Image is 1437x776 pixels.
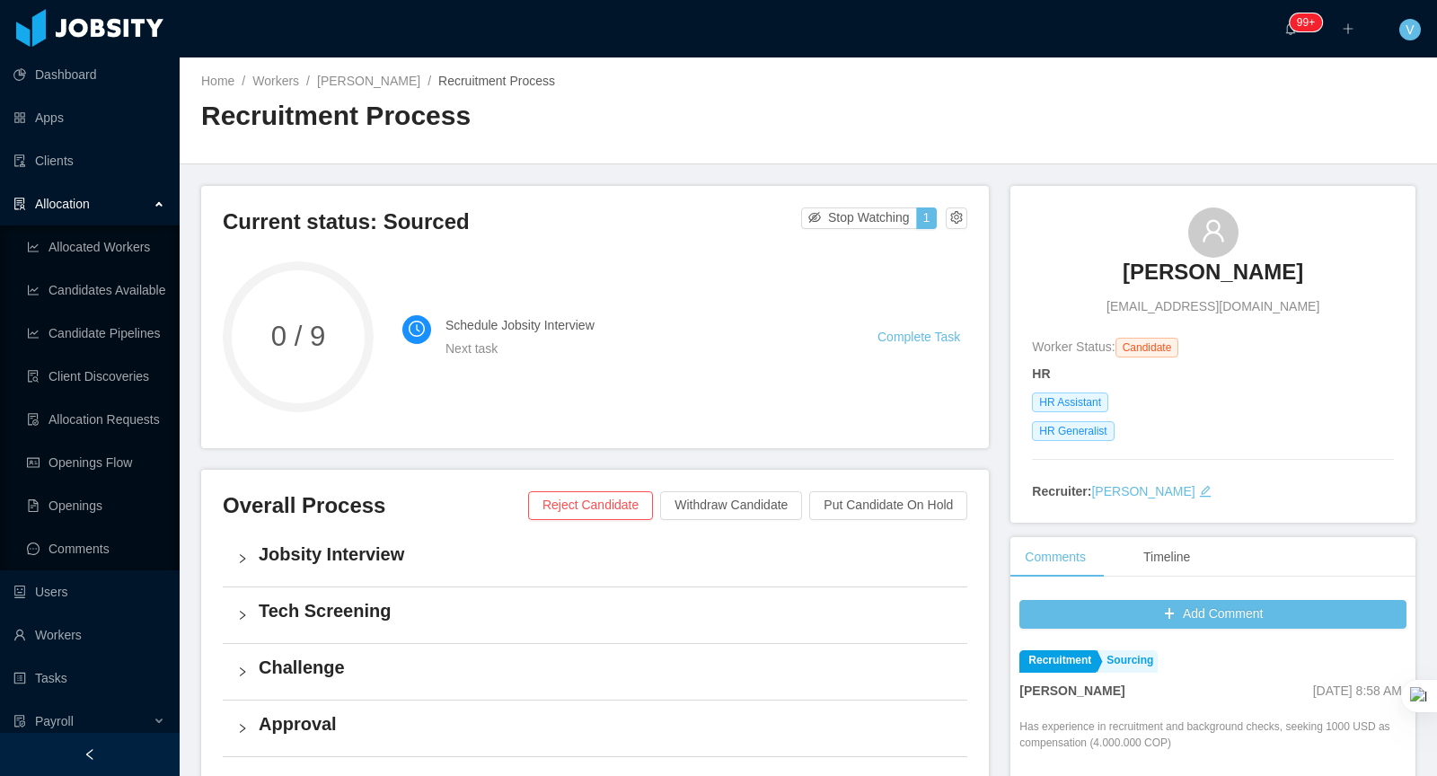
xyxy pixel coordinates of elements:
[27,272,165,308] a: icon: line-chartCandidates Available
[223,644,967,700] div: icon: rightChallenge
[1123,258,1303,287] h3: [PERSON_NAME]
[27,315,165,351] a: icon: line-chartCandidate Pipelines
[35,197,90,211] span: Allocation
[27,229,165,265] a: icon: line-chartAllocated Workers
[13,143,165,179] a: icon: auditClients
[259,598,953,623] h4: Tech Screening
[237,723,248,734] i: icon: right
[438,74,555,88] span: Recruitment Process
[1032,366,1050,381] strong: HR
[1342,22,1354,35] i: icon: plus
[946,207,967,229] button: icon: setting
[445,339,834,358] div: Next task
[916,207,938,229] button: 1
[13,660,165,696] a: icon: profileTasks
[13,100,165,136] a: icon: appstoreApps
[1290,13,1322,31] sup: 905
[27,445,165,481] a: icon: idcardOpenings Flow
[1019,600,1406,629] button: icon: plusAdd Comment
[1019,683,1124,698] strong: [PERSON_NAME]
[223,531,967,586] div: icon: rightJobsity Interview
[1019,719,1406,751] p: Has experience in recruitment and background checks, seeking 1000 USD as compensation (4.000.000 ...
[13,715,26,727] i: icon: file-protect
[35,714,74,728] span: Payroll
[1284,22,1297,35] i: icon: bell
[660,491,802,520] button: Withdraw Candidate
[237,553,248,564] i: icon: right
[528,491,653,520] button: Reject Candidate
[1032,421,1114,441] span: HR Generalist
[27,488,165,524] a: icon: file-textOpenings
[27,358,165,394] a: icon: file-searchClient Discoveries
[1032,392,1108,412] span: HR Assistant
[13,57,165,93] a: icon: pie-chartDashboard
[1123,258,1303,297] a: [PERSON_NAME]
[237,666,248,677] i: icon: right
[1406,19,1414,40] span: V
[252,74,299,88] a: Workers
[428,74,431,88] span: /
[259,542,953,567] h4: Jobsity Interview
[223,491,528,520] h3: Overall Process
[223,207,801,236] h3: Current status: Sourced
[237,610,248,621] i: icon: right
[27,531,165,567] a: icon: messageComments
[317,74,420,88] a: [PERSON_NAME]
[809,491,967,520] button: Put Candidate On Hold
[223,322,374,350] span: 0 / 9
[201,74,234,88] a: Home
[1201,218,1226,243] i: icon: user
[13,617,165,653] a: icon: userWorkers
[223,701,967,756] div: icon: rightApproval
[409,321,425,337] i: icon: clock-circle
[801,207,917,229] button: icon: eye-invisibleStop Watching
[1115,338,1179,357] span: Candidate
[1129,537,1204,578] div: Timeline
[1098,650,1158,673] a: Sourcing
[201,98,808,135] h2: Recruitment Process
[1091,484,1195,498] a: [PERSON_NAME]
[1032,339,1115,354] span: Worker Status:
[27,401,165,437] a: icon: file-doneAllocation Requests
[259,655,953,680] h4: Challenge
[1106,297,1319,316] span: [EMAIL_ADDRESS][DOMAIN_NAME]
[242,74,245,88] span: /
[877,330,960,344] a: Complete Task
[1199,485,1212,498] i: icon: edit
[1010,537,1100,578] div: Comments
[445,315,834,335] h4: Schedule Jobsity Interview
[13,198,26,210] i: icon: solution
[13,574,165,610] a: icon: robotUsers
[1032,484,1091,498] strong: Recruiter:
[1313,683,1402,698] span: [DATE] 8:58 AM
[259,711,953,736] h4: Approval
[223,587,967,643] div: icon: rightTech Screening
[306,74,310,88] span: /
[1019,650,1096,673] a: Recruitment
